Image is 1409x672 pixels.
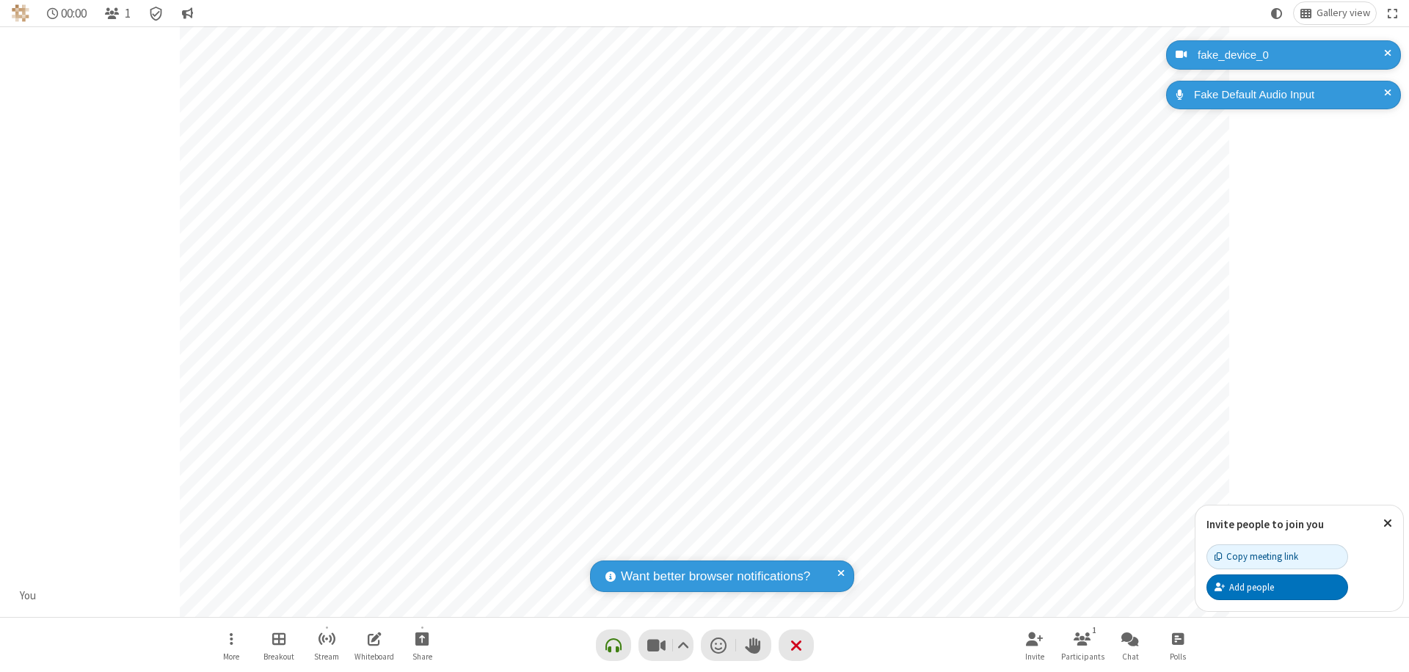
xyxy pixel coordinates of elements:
[1206,574,1348,599] button: Add people
[1088,624,1101,637] div: 1
[1060,624,1104,666] button: Open participant list
[61,7,87,21] span: 00:00
[621,567,810,586] span: Want better browser notifications?
[1265,2,1289,24] button: Using system theme
[400,624,444,666] button: Start sharing
[263,652,294,661] span: Breakout
[257,624,301,666] button: Manage Breakout Rooms
[41,2,93,24] div: Timer
[354,652,394,661] span: Whiteboard
[223,652,239,661] span: More
[1206,517,1324,531] label: Invite people to join you
[352,624,396,666] button: Open shared whiteboard
[1108,624,1152,666] button: Open chat
[1156,624,1200,666] button: Open poll
[1170,652,1186,661] span: Polls
[1189,87,1390,103] div: Fake Default Audio Input
[1215,549,1298,563] div: Copy meeting link
[209,624,253,666] button: Open menu
[1294,2,1376,24] button: Change layout
[125,7,131,21] span: 1
[1372,505,1403,541] button: Close popover
[1382,2,1404,24] button: Fullscreen
[673,629,693,661] button: Video setting
[305,624,349,666] button: Start streaming
[1193,47,1390,64] div: fake_device_0
[314,652,339,661] span: Stream
[98,2,136,24] button: Open participant list
[1061,652,1104,661] span: Participants
[412,652,432,661] span: Share
[15,588,42,605] div: You
[1317,7,1370,19] span: Gallery view
[779,629,814,661] button: End or leave meeting
[736,629,771,661] button: Raise hand
[596,629,631,661] button: Connect your audio
[1206,544,1348,569] button: Copy meeting link
[701,629,736,661] button: Send a reaction
[1013,624,1057,666] button: Invite participants (⌘+Shift+I)
[638,629,693,661] button: Stop video (⌘+Shift+V)
[175,2,199,24] button: Conversation
[1025,652,1044,661] span: Invite
[12,4,29,22] img: QA Selenium DO NOT DELETE OR CHANGE
[1122,652,1139,661] span: Chat
[142,2,170,24] div: Meeting details Encryption enabled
